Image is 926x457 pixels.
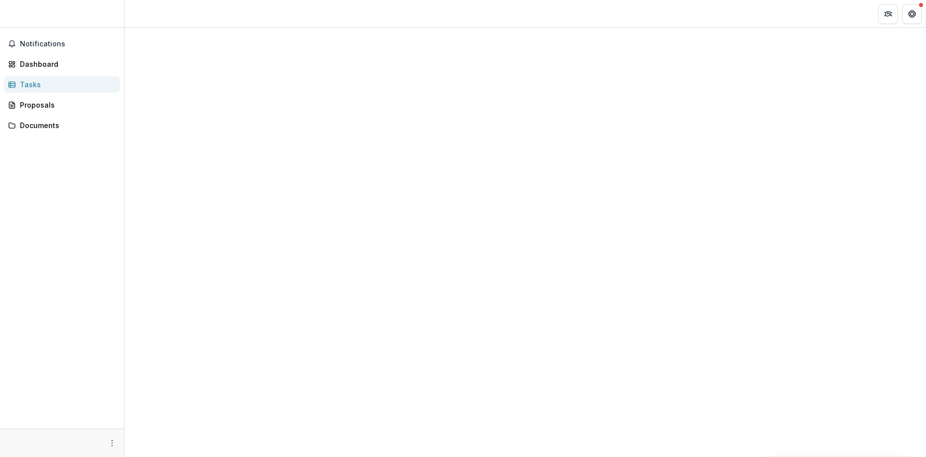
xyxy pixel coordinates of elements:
span: Notifications [20,40,116,48]
button: Get Help [902,4,922,24]
button: Notifications [4,36,120,52]
button: Partners [878,4,898,24]
a: Tasks [4,76,120,93]
a: Dashboard [4,56,120,72]
div: Documents [20,120,112,131]
a: Documents [4,117,120,134]
a: Proposals [4,97,120,113]
button: More [106,437,118,449]
div: Tasks [20,79,112,90]
div: Proposals [20,100,112,110]
div: Dashboard [20,59,112,69]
